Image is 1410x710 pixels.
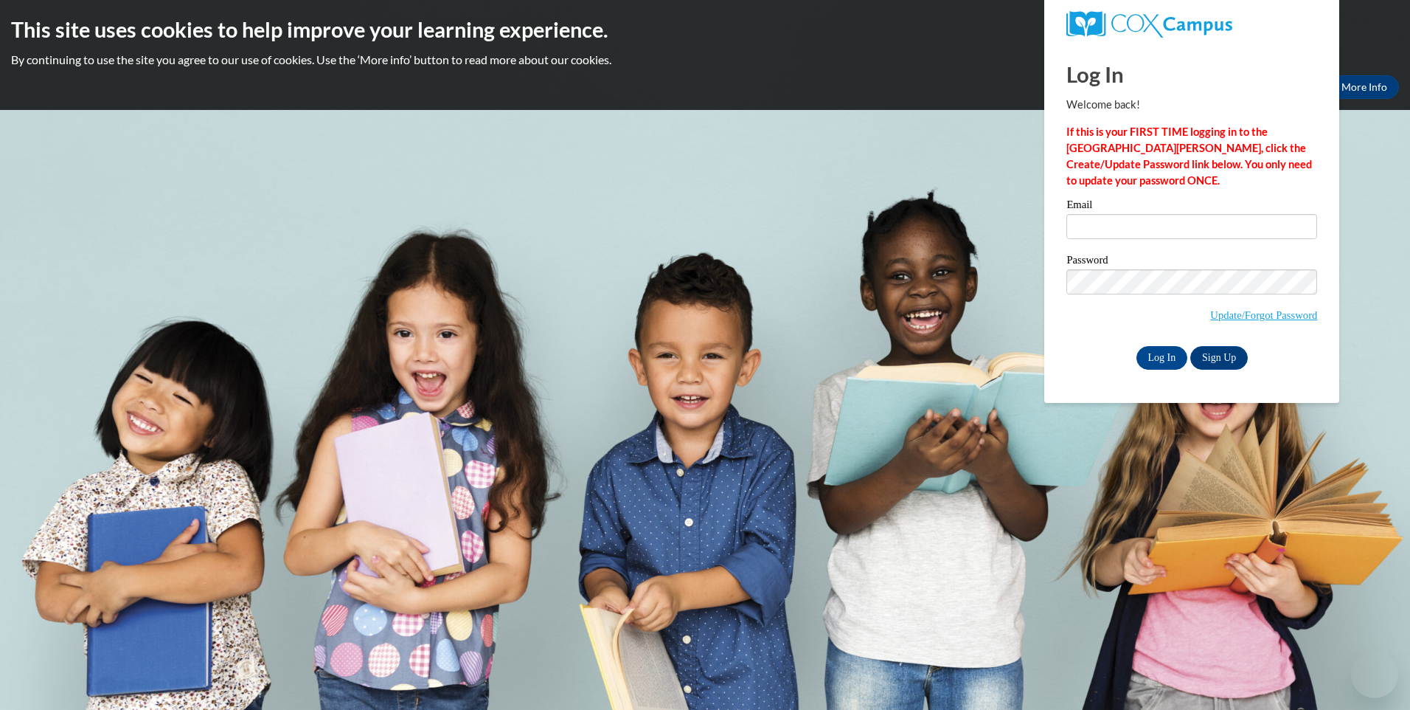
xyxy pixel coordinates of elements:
h1: Log In [1066,59,1317,89]
a: COX Campus [1066,11,1317,38]
p: By continuing to use the site you agree to our use of cookies. Use the ‘More info’ button to read... [11,52,1399,68]
a: Update/Forgot Password [1210,309,1317,321]
label: Email [1066,199,1317,214]
strong: If this is your FIRST TIME logging in to the [GEOGRAPHIC_DATA][PERSON_NAME], click the Create/Upd... [1066,125,1312,187]
a: Sign Up [1190,346,1248,370]
img: COX Campus [1066,11,1232,38]
input: Log In [1136,346,1188,370]
p: Welcome back! [1066,97,1317,113]
h2: This site uses cookies to help improve your learning experience. [11,15,1399,44]
label: Password [1066,255,1317,269]
a: More Info [1330,75,1399,99]
iframe: Button to launch messaging window [1351,651,1398,698]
